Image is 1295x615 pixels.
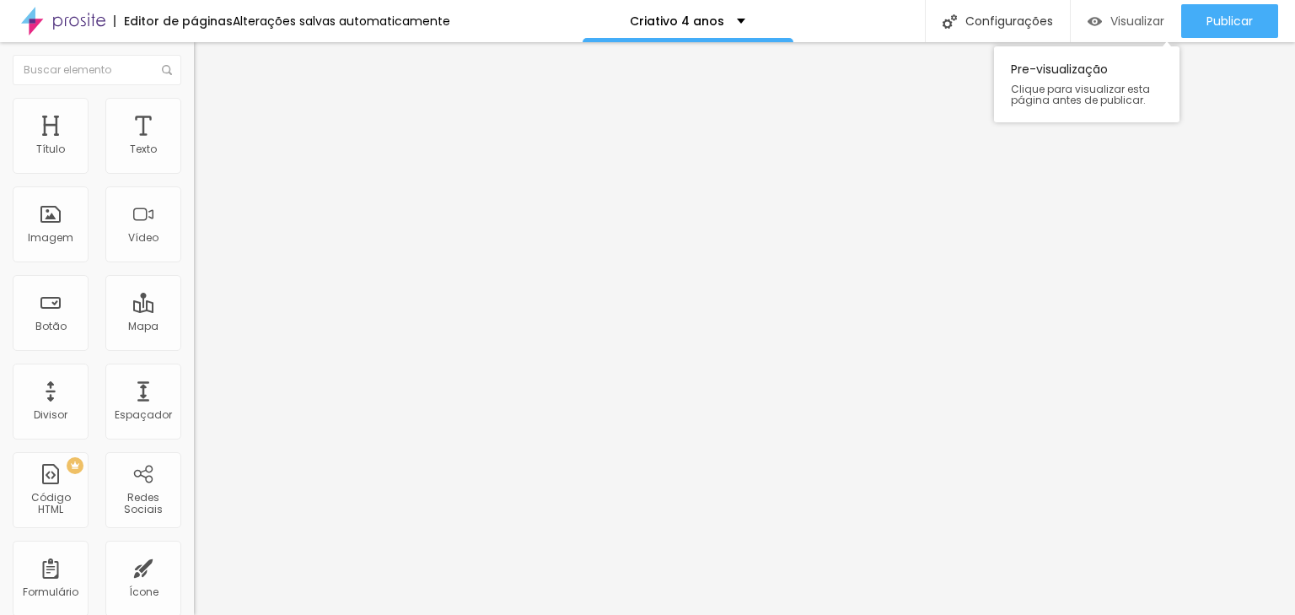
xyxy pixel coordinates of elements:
div: Botão [35,321,67,332]
div: Mapa [128,321,159,332]
div: Espaçador [115,409,172,421]
input: Buscar elemento [13,55,181,85]
div: Título [36,143,65,155]
div: Ícone [129,586,159,598]
button: Publicar [1181,4,1278,38]
div: Divisor [34,409,67,421]
span: Clique para visualizar esta página antes de publicar. [1011,84,1163,105]
div: Formulário [23,586,78,598]
span: Visualizar [1110,14,1164,28]
iframe: Editor [194,42,1295,615]
span: Publicar [1206,14,1253,28]
div: Alterações salvas automaticamente [233,15,450,27]
img: view-1.svg [1088,14,1102,29]
div: Vídeo [128,232,159,244]
div: Redes Sociais [110,492,176,516]
button: Visualizar [1071,4,1181,38]
p: Criativo 4 anos [630,15,724,27]
img: Icone [162,65,172,75]
div: Editor de páginas [114,15,233,27]
div: Texto [130,143,157,155]
div: Imagem [28,232,73,244]
div: Pre-visualização [994,46,1179,122]
div: Código HTML [17,492,83,516]
img: Icone [943,14,957,29]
